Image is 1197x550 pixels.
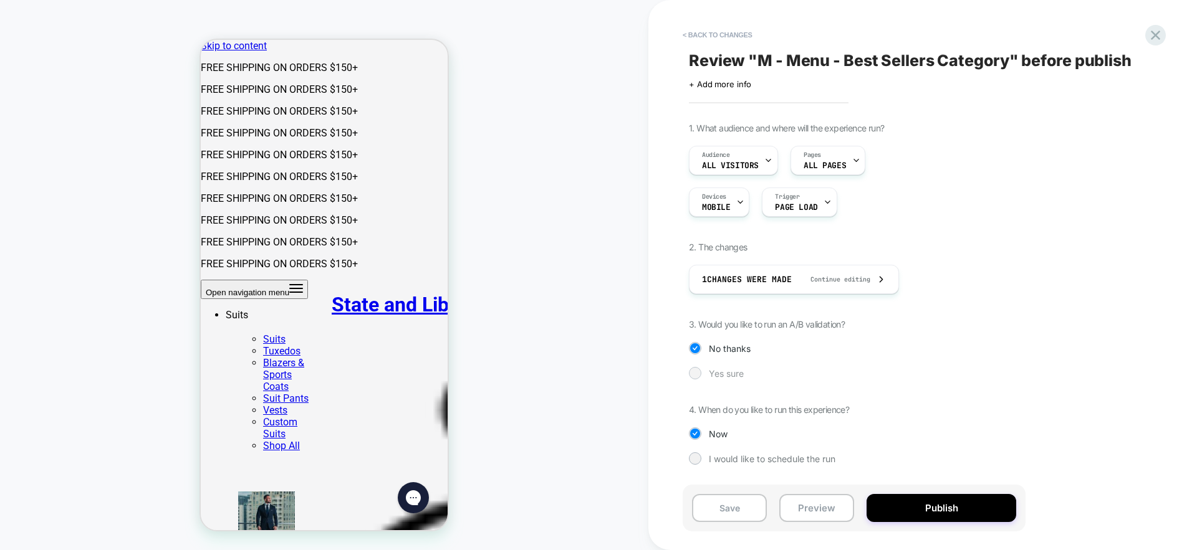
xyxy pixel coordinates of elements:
span: + Add more info [689,79,751,89]
span: I would like to schedule the run [709,453,835,464]
summary1: Suits [25,269,131,524]
span: 1. What audience and where will the experience run? [689,123,884,133]
span: 2. The changes [689,242,748,252]
span: MOBILE [702,203,730,212]
span: No thanks [709,343,751,354]
span: All Visitors [702,161,759,170]
span: 3. Would you like to run an A/B validation? [689,319,845,330]
span: ALL PAGES [804,161,846,170]
span: Yes sure [709,368,744,379]
span: 4. When do you like to run this experience? [689,404,849,415]
span: Continue editing [798,275,870,283]
a: Suits [62,293,85,305]
button: Save [692,494,767,522]
iframe: Gorgias live chat messenger [191,438,234,478]
button: Publish [867,494,1016,522]
span: State and Liberty Clothing Company [131,253,453,277]
span: Open navigation menu [5,248,89,257]
button: < Back to changes [676,25,759,45]
span: Trigger [775,192,799,201]
span: Page Load [775,203,817,212]
a: Blazers & Sports Coats [62,317,103,353]
span: Review " M - Menu - Best Sellers Category " before publish [689,51,1132,70]
a: Vests [62,364,87,376]
img: Man in a suit standing in front of a cityscape with tall buildings. [37,412,94,548]
span: Audience [702,151,730,159]
span: 1 Changes were made [702,274,792,285]
span: Devices [702,192,726,201]
a: Suit Pants [62,353,108,364]
a: Custom Suits [62,376,97,400]
button: Preview [779,494,854,522]
a: Shop All [62,400,99,412]
span: Pages [804,151,821,159]
span: Now [709,429,728,439]
a: Tuxedos [62,305,100,317]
